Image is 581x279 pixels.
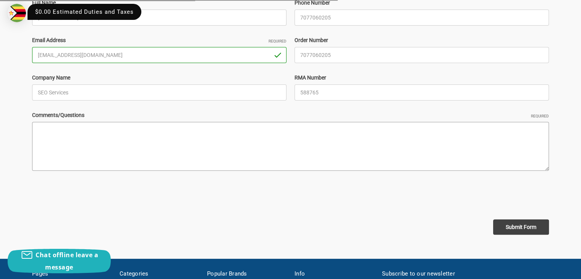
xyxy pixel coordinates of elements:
input: Submit Form [493,219,549,235]
h5: Subscribe to our newsletter [382,269,549,278]
label: Email Address [32,36,286,44]
h5: Pages [32,269,112,278]
iframe: reCAPTCHA [32,182,148,211]
small: Required [269,38,286,44]
h5: Info [295,269,374,278]
div: $0.00 Estimated Duties and Taxes [28,4,141,20]
label: RMA Number [295,74,549,82]
small: Required [531,113,549,119]
label: Company Name [32,74,286,82]
h5: Categories [120,269,199,278]
span: Chat offline leave a message [36,251,98,271]
label: Comments/Questions [32,111,549,119]
label: Order Number [295,36,549,44]
img: duty and tax information for Zimbabwe [8,4,26,22]
h5: Popular Brands [207,269,286,278]
button: Chat offline leave a message [8,249,111,273]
